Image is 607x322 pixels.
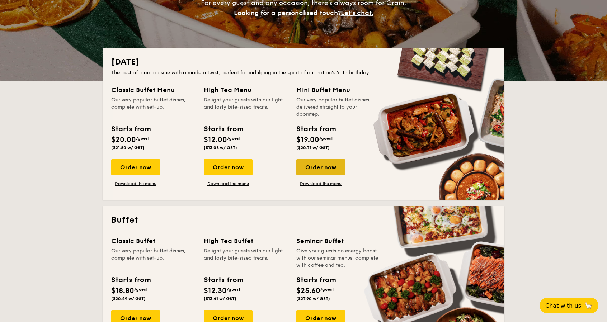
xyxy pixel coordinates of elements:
div: Give your guests an energy boost with our seminar menus, complete with coffee and tea. [296,247,380,269]
div: Seminar Buffet [296,236,380,246]
div: Starts from [296,124,335,134]
span: ($13.08 w/ GST) [204,145,237,150]
span: /guest [320,287,334,292]
div: Order now [296,159,345,175]
span: /guest [319,136,333,141]
span: /guest [227,287,240,292]
span: /guest [227,136,241,141]
span: $19.00 [296,136,319,144]
span: $20.00 [111,136,136,144]
span: ($20.71 w/ GST) [296,145,330,150]
div: Starts from [111,124,150,134]
div: The best of local cuisine with a modern twist, perfect for indulging in the spirit of our nation’... [111,69,496,76]
span: Looking for a personalised touch? [234,9,341,17]
div: Our very popular buffet dishes, delivered straight to your doorstep. [296,96,380,118]
a: Download the menu [111,181,160,186]
div: Our very popular buffet dishes, complete with set-up. [111,96,195,118]
h2: [DATE] [111,56,496,68]
span: Let's chat. [341,9,373,17]
span: $12.30 [204,287,227,295]
div: High Tea Menu [204,85,288,95]
span: /guest [136,136,150,141]
a: Download the menu [296,181,345,186]
div: Delight your guests with our light and tasty bite-sized treats. [204,247,288,269]
span: Chat with us [545,302,581,309]
div: Starts from [204,275,243,285]
div: Order now [204,159,253,175]
div: Starts from [111,275,150,285]
span: ($20.49 w/ GST) [111,296,146,301]
div: Order now [111,159,160,175]
div: Starts from [204,124,243,134]
div: Our very popular buffet dishes, complete with set-up. [111,247,195,269]
h2: Buffet [111,214,496,226]
a: Download the menu [204,181,253,186]
div: Classic Buffet Menu [111,85,195,95]
div: High Tea Buffet [204,236,288,246]
div: Delight your guests with our light and tasty bite-sized treats. [204,96,288,118]
div: Starts from [296,275,335,285]
span: /guest [134,287,148,292]
span: ($21.80 w/ GST) [111,145,145,150]
div: Classic Buffet [111,236,195,246]
span: $12.00 [204,136,227,144]
span: 🦙 [584,302,593,310]
div: Mini Buffet Menu [296,85,380,95]
span: $25.60 [296,287,320,295]
span: $18.80 [111,287,134,295]
button: Chat with us🦙 [540,298,598,313]
span: ($13.41 w/ GST) [204,296,236,301]
span: ($27.90 w/ GST) [296,296,330,301]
